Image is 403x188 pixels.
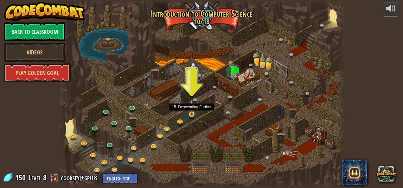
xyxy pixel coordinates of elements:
img: level-banner-unstarted.png [188,100,195,115]
a: Videos [4,43,65,62]
span: 150 [15,172,28,183]
a: cookseyj+gplus [61,172,99,183]
span: Level [28,172,41,183]
a: Back to Classroom [4,22,65,41]
button: Adjust volume [383,2,399,17]
img: CodeCombat - Learn how to code by playing a game [4,2,85,21]
span: 8 [43,172,47,183]
a: Play Golden Goal [4,63,71,82]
